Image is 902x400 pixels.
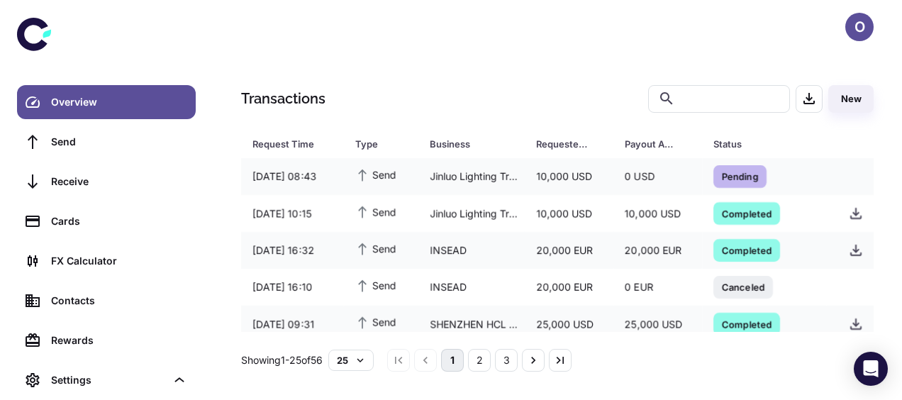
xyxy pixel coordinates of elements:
div: 20,000 EUR [525,237,613,264]
div: [DATE] 16:32 [241,237,344,264]
span: Send [355,167,396,182]
span: Requested Amount [536,134,608,154]
button: O [845,13,874,41]
div: [DATE] 10:15 [241,200,344,227]
a: Receive [17,165,196,199]
div: Cards [51,213,187,229]
div: 20,000 EUR [525,274,613,301]
div: 10,000 USD [525,163,613,190]
div: Request Time [252,134,320,154]
div: Send [51,134,187,150]
div: Contacts [51,293,187,309]
div: Receive [51,174,187,189]
a: Overview [17,85,196,119]
div: [DATE] 09:31 [241,311,344,338]
div: Open Intercom Messenger [854,352,888,386]
div: 25,000 USD [525,311,613,338]
div: Rewards [51,333,187,348]
div: Jinluo Lighting Trading Co., Ltd [418,200,525,227]
p: Showing 1-25 of 56 [241,352,323,368]
div: 25,000 USD [613,311,702,338]
button: page 1 [441,349,464,372]
div: SHENZHEN HCL LIGHTING CO., LTD [418,311,525,338]
span: Send [355,314,396,330]
a: Cards [17,204,196,238]
span: Request Time [252,134,338,154]
span: Completed [713,243,780,257]
span: Pending [713,169,767,183]
div: Overview [51,94,187,110]
div: 10,000 USD [613,200,702,227]
div: Jinluo Lighting Trading Co., Ltd [418,163,525,190]
span: Canceled [713,279,773,294]
button: 25 [328,350,374,371]
span: Send [355,240,396,256]
div: 10,000 USD [525,200,613,227]
div: FX Calculator [51,253,187,269]
div: [DATE] 16:10 [241,274,344,301]
span: Send [355,277,396,293]
div: Settings [17,363,196,397]
a: Send [17,125,196,159]
a: Contacts [17,284,196,318]
a: FX Calculator [17,244,196,278]
span: Type [355,134,413,154]
div: INSEAD [418,237,525,264]
h1: Transactions [241,88,325,109]
div: Requested Amount [536,134,589,154]
div: Payout Amount [625,134,678,154]
span: Payout Amount [625,134,696,154]
div: INSEAD [418,274,525,301]
div: Status [713,134,802,154]
button: Go to next page [522,349,545,372]
div: Type [355,134,394,154]
span: Completed [713,206,780,220]
nav: pagination navigation [385,349,574,372]
div: Settings [51,372,166,388]
div: 20,000 EUR [613,237,702,264]
span: Send [355,204,396,219]
div: [DATE] 08:43 [241,163,344,190]
div: 0 EUR [613,274,702,301]
button: Go to last page [549,349,572,372]
span: Completed [713,316,780,330]
div: 0 USD [613,163,702,190]
span: Status [713,134,820,154]
a: Rewards [17,323,196,357]
button: New [828,85,874,113]
button: Go to page 2 [468,349,491,372]
button: Go to page 3 [495,349,518,372]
